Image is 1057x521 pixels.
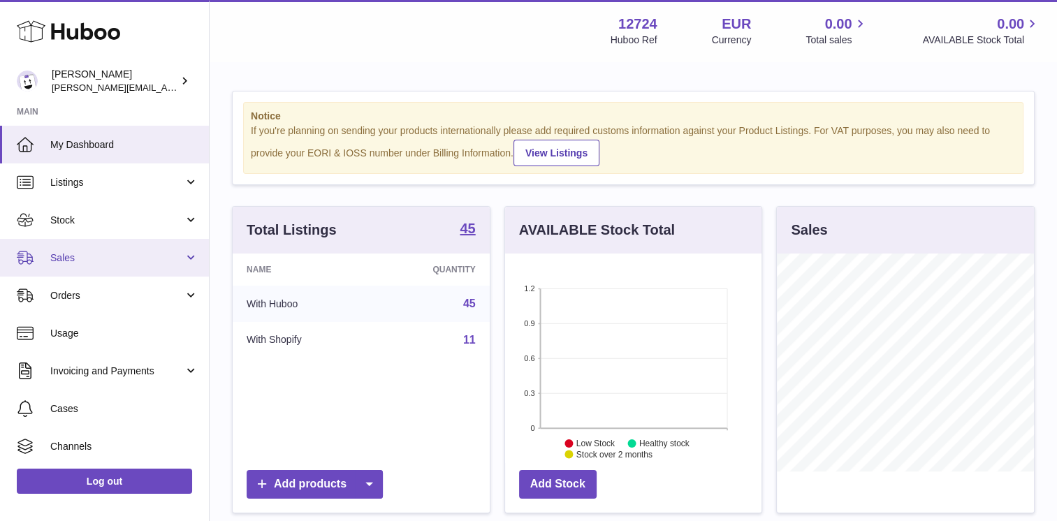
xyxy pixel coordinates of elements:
[50,214,184,227] span: Stock
[611,34,657,47] div: Huboo Ref
[52,68,177,94] div: [PERSON_NAME]
[233,322,371,358] td: With Shopify
[17,71,38,91] img: sebastian@ffern.co
[618,15,657,34] strong: 12724
[371,254,489,286] th: Quantity
[50,138,198,152] span: My Dashboard
[460,221,475,235] strong: 45
[791,221,827,240] h3: Sales
[247,221,337,240] h3: Total Listings
[922,15,1040,47] a: 0.00 AVAILABLE Stock Total
[805,34,868,47] span: Total sales
[17,469,192,494] a: Log out
[722,15,751,34] strong: EUR
[639,439,690,448] text: Healthy stock
[519,221,675,240] h3: AVAILABLE Stock Total
[233,254,371,286] th: Name
[825,15,852,34] span: 0.00
[524,284,534,293] text: 1.2
[463,298,476,309] a: 45
[712,34,752,47] div: Currency
[251,124,1016,166] div: If you're planning on sending your products internationally please add required customs informati...
[524,319,534,328] text: 0.9
[524,389,534,397] text: 0.3
[513,140,599,166] a: View Listings
[50,327,198,340] span: Usage
[530,424,534,432] text: 0
[997,15,1024,34] span: 0.00
[233,286,371,322] td: With Huboo
[463,334,476,346] a: 11
[524,354,534,362] text: 0.6
[805,15,868,47] a: 0.00 Total sales
[50,289,184,302] span: Orders
[52,82,280,93] span: [PERSON_NAME][EMAIL_ADDRESS][DOMAIN_NAME]
[519,470,597,499] a: Add Stock
[576,439,615,448] text: Low Stock
[50,402,198,416] span: Cases
[251,110,1016,123] strong: Notice
[50,440,198,453] span: Channels
[50,251,184,265] span: Sales
[460,221,475,238] a: 45
[50,365,184,378] span: Invoicing and Payments
[576,450,653,460] text: Stock over 2 months
[922,34,1040,47] span: AVAILABLE Stock Total
[50,176,184,189] span: Listings
[247,470,383,499] a: Add products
